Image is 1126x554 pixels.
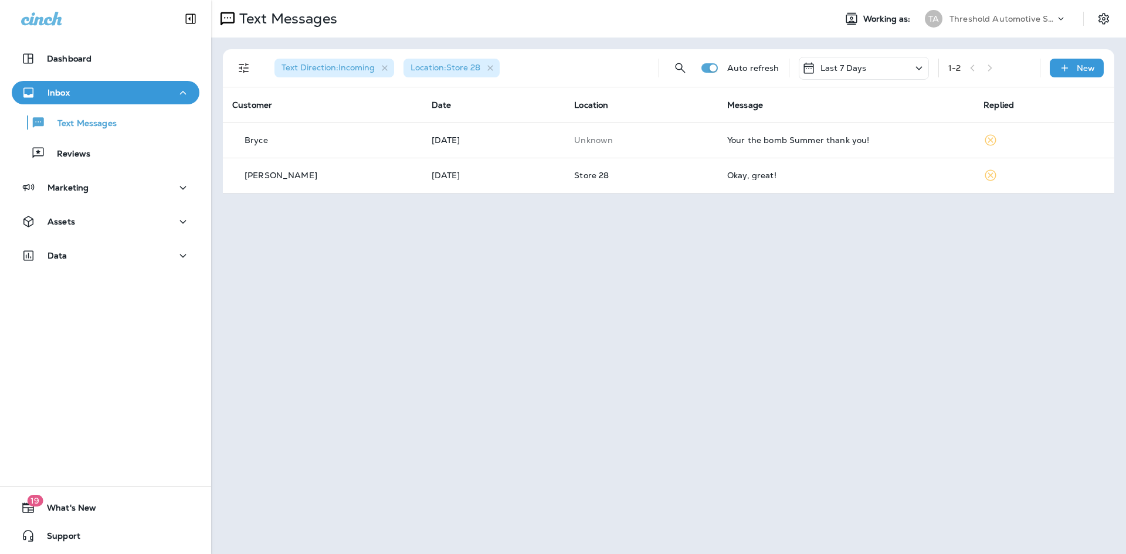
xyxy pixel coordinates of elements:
[863,14,913,24] span: Working as:
[35,503,96,517] span: What's New
[174,7,207,30] button: Collapse Sidebar
[48,217,75,226] p: Assets
[12,496,199,519] button: 19What's New
[1077,63,1095,73] p: New
[245,135,268,145] p: Bryce
[925,10,942,28] div: TA
[12,141,199,165] button: Reviews
[232,56,256,80] button: Filters
[27,495,43,507] span: 19
[47,54,91,63] p: Dashboard
[235,10,337,28] p: Text Messages
[48,251,67,260] p: Data
[12,110,199,135] button: Text Messages
[432,135,556,145] p: Sep 17, 2025 07:08 PM
[274,59,394,77] div: Text Direction:Incoming
[12,176,199,199] button: Marketing
[949,14,1055,23] p: Threshold Automotive Service dba Grease Monkey
[48,183,89,192] p: Marketing
[12,47,199,70] button: Dashboard
[727,100,763,110] span: Message
[48,88,70,97] p: Inbox
[281,62,375,73] span: Text Direction : Incoming
[432,171,556,180] p: Sep 15, 2025 02:08 PM
[12,524,199,548] button: Support
[411,62,480,73] span: Location : Store 28
[12,81,199,104] button: Inbox
[820,63,867,73] p: Last 7 Days
[12,210,199,233] button: Assets
[983,100,1014,110] span: Replied
[45,149,90,160] p: Reviews
[948,63,961,73] div: 1 - 2
[574,170,609,181] span: Store 28
[1093,8,1114,29] button: Settings
[727,171,965,180] div: Okay, great!
[35,531,80,545] span: Support
[403,59,500,77] div: Location:Store 28
[432,100,452,110] span: Date
[574,135,708,145] p: This customer does not have a last location and the phone number they messaged is not assigned to...
[669,56,692,80] button: Search Messages
[574,100,608,110] span: Location
[46,118,117,130] p: Text Messages
[727,135,965,145] div: Your the bomb Summer thank you!
[12,244,199,267] button: Data
[727,63,779,73] p: Auto refresh
[245,171,317,180] p: [PERSON_NAME]
[232,100,272,110] span: Customer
